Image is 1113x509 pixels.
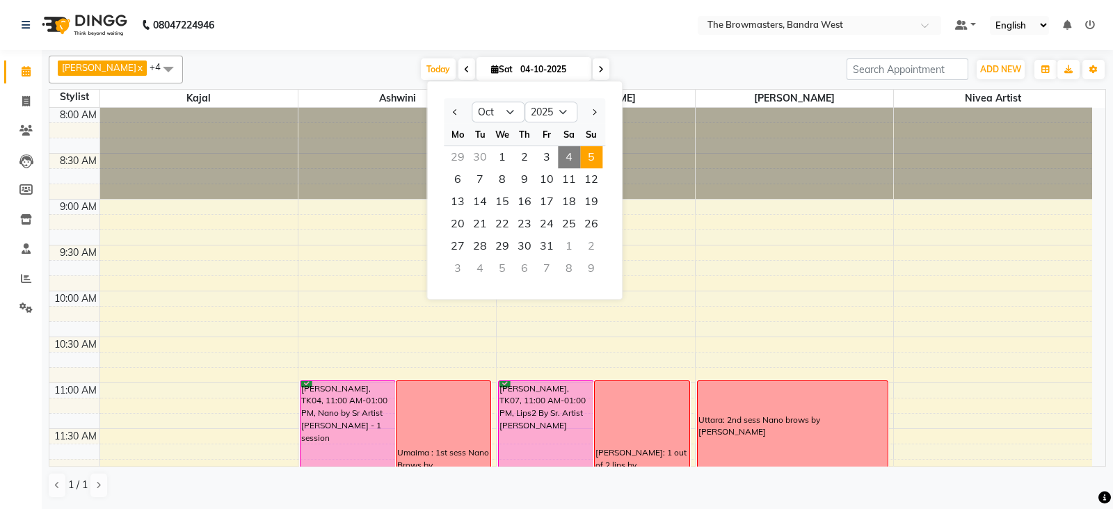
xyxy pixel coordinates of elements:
[469,168,491,191] div: Tuesday, October 7, 2025
[513,191,536,213] span: 16
[513,146,536,168] div: Thursday, October 2, 2025
[469,257,491,280] div: Tuesday, November 4, 2025
[469,168,491,191] span: 7
[580,168,602,191] div: Sunday, October 12, 2025
[513,213,536,235] div: Thursday, October 23, 2025
[580,213,602,235] div: Sunday, October 26, 2025
[558,168,580,191] div: Saturday, October 11, 2025
[558,213,580,235] div: Saturday, October 25, 2025
[696,90,893,107] span: [PERSON_NAME]
[491,235,513,257] span: 29
[536,191,558,213] div: Friday, October 17, 2025
[536,257,558,280] div: Friday, November 7, 2025
[558,146,580,168] div: Saturday, October 4, 2025
[51,291,99,306] div: 10:00 AM
[472,102,525,122] select: Select month
[894,90,1092,107] span: Nivea Artist
[513,213,536,235] span: 23
[580,191,602,213] div: Sunday, October 19, 2025
[57,200,99,214] div: 9:00 AM
[491,191,513,213] span: 15
[513,235,536,257] div: Thursday, October 30, 2025
[580,146,602,168] div: Sunday, October 5, 2025
[980,64,1021,74] span: ADD NEW
[469,213,491,235] div: Tuesday, October 21, 2025
[469,235,491,257] span: 28
[516,59,586,80] input: 2025-10-04
[421,58,456,80] span: Today
[469,213,491,235] span: 21
[491,257,513,280] div: Wednesday, November 5, 2025
[977,60,1025,79] button: ADD NEW
[536,235,558,257] span: 31
[51,383,99,398] div: 11:00 AM
[397,446,490,496] div: Umaima : 1st sess Nano Brows by [PERSON_NAME], paid 5k - [PERSON_NAME]
[447,213,469,235] div: Monday, October 20, 2025
[698,414,887,439] div: Uttara: 2nd sess Nano brows by [PERSON_NAME]
[447,123,469,145] div: Mo
[469,235,491,257] div: Tuesday, October 28, 2025
[536,213,558,235] div: Friday, October 24, 2025
[447,257,469,280] div: Monday, November 3, 2025
[558,168,580,191] span: 11
[536,191,558,213] span: 17
[57,108,99,122] div: 8:00 AM
[536,168,558,191] div: Friday, October 10, 2025
[525,102,577,122] select: Select year
[513,123,536,145] div: Th
[536,168,558,191] span: 10
[588,101,600,123] button: Next month
[100,90,298,107] span: Kajal
[491,146,513,168] span: 1
[62,62,136,73] span: [PERSON_NAME]
[68,478,88,492] span: 1 / 1
[580,168,602,191] span: 12
[150,61,171,72] span: +4
[447,213,469,235] span: 20
[513,191,536,213] div: Thursday, October 16, 2025
[491,168,513,191] span: 8
[513,235,536,257] span: 30
[558,146,580,168] span: 4
[558,123,580,145] div: Sa
[513,168,536,191] div: Thursday, October 9, 2025
[447,168,469,191] span: 6
[449,101,461,123] button: Previous month
[447,235,469,257] span: 27
[513,146,536,168] span: 2
[580,257,602,280] div: Sunday, November 9, 2025
[491,235,513,257] div: Wednesday, October 29, 2025
[35,6,131,45] img: logo
[57,245,99,260] div: 9:30 AM
[136,62,143,73] a: x
[580,213,602,235] span: 26
[57,154,99,168] div: 8:30 AM
[491,191,513,213] div: Wednesday, October 15, 2025
[447,168,469,191] div: Monday, October 6, 2025
[298,90,496,107] span: Ashwini
[580,123,602,145] div: Su
[580,191,602,213] span: 19
[558,235,580,257] div: Saturday, November 1, 2025
[491,146,513,168] div: Wednesday, October 1, 2025
[491,213,513,235] div: Wednesday, October 22, 2025
[447,146,469,168] div: Monday, September 29, 2025
[51,429,99,444] div: 11:30 AM
[447,191,469,213] div: Monday, October 13, 2025
[580,146,602,168] span: 5
[847,58,968,80] input: Search Appointment
[558,257,580,280] div: Saturday, November 8, 2025
[491,123,513,145] div: We
[469,146,491,168] div: Tuesday, September 30, 2025
[558,191,580,213] span: 18
[488,64,516,74] span: Sat
[51,337,99,352] div: 10:30 AM
[558,191,580,213] div: Saturday, October 18, 2025
[491,213,513,235] span: 22
[469,191,491,213] div: Tuesday, October 14, 2025
[536,235,558,257] div: Friday, October 31, 2025
[491,168,513,191] div: Wednesday, October 8, 2025
[536,146,558,168] div: Friday, October 3, 2025
[447,191,469,213] span: 13
[469,191,491,213] span: 14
